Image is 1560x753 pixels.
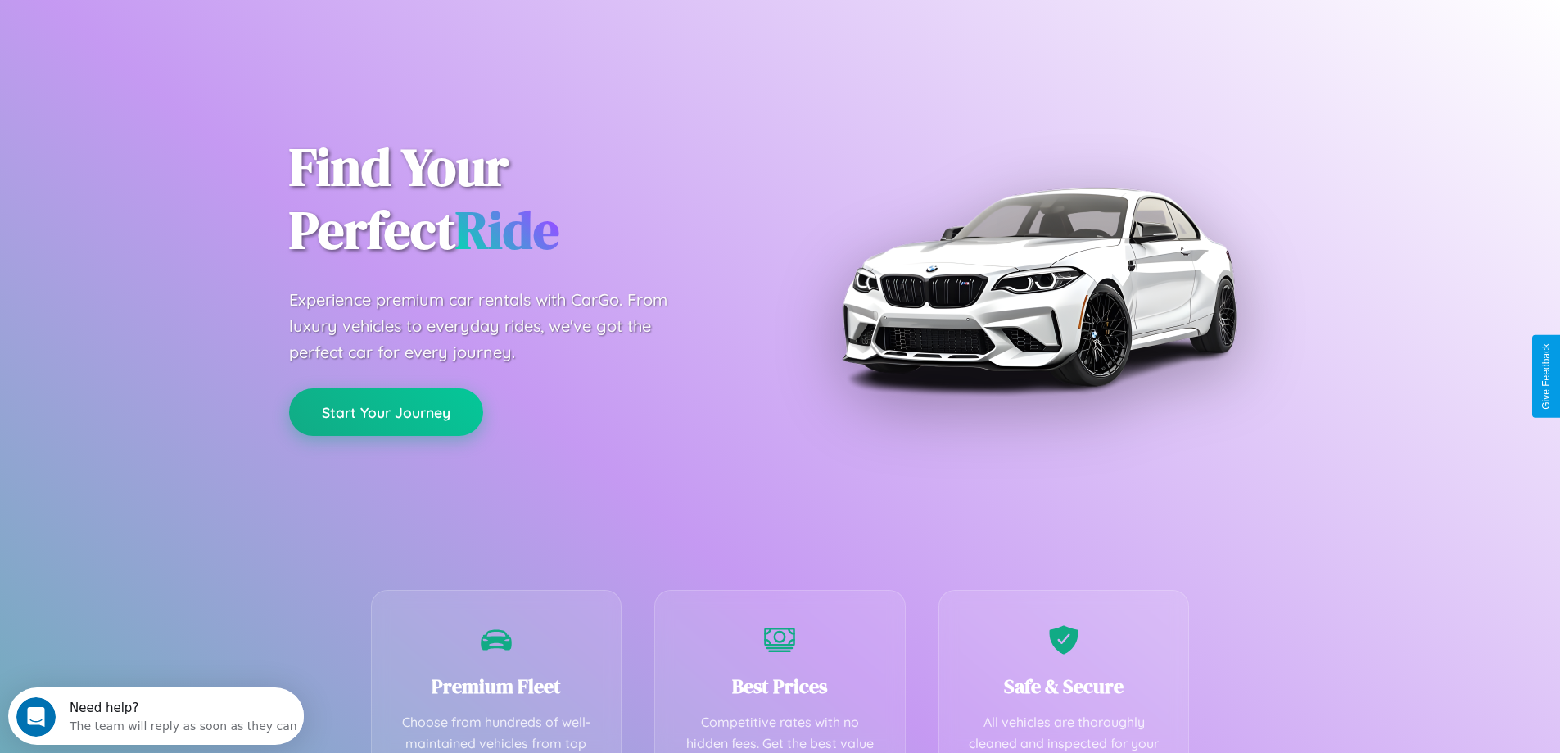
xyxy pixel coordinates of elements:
h3: Best Prices [680,673,880,700]
div: Give Feedback [1540,343,1552,410]
span: Ride [455,194,559,265]
p: Experience premium car rentals with CarGo. From luxury vehicles to everyday rides, we've got the ... [289,287,699,365]
iframe: Intercom live chat [16,697,56,737]
div: The team will reply as soon as they can [61,27,289,44]
h3: Safe & Secure [964,673,1164,700]
div: Open Intercom Messenger [7,7,305,52]
button: Start Your Journey [289,388,483,436]
iframe: Intercom live chat discovery launcher [8,687,304,745]
img: Premium BMW car rental vehicle [834,82,1243,492]
h3: Premium Fleet [396,673,597,700]
h1: Find Your Perfect [289,136,756,262]
div: Need help? [61,14,289,27]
